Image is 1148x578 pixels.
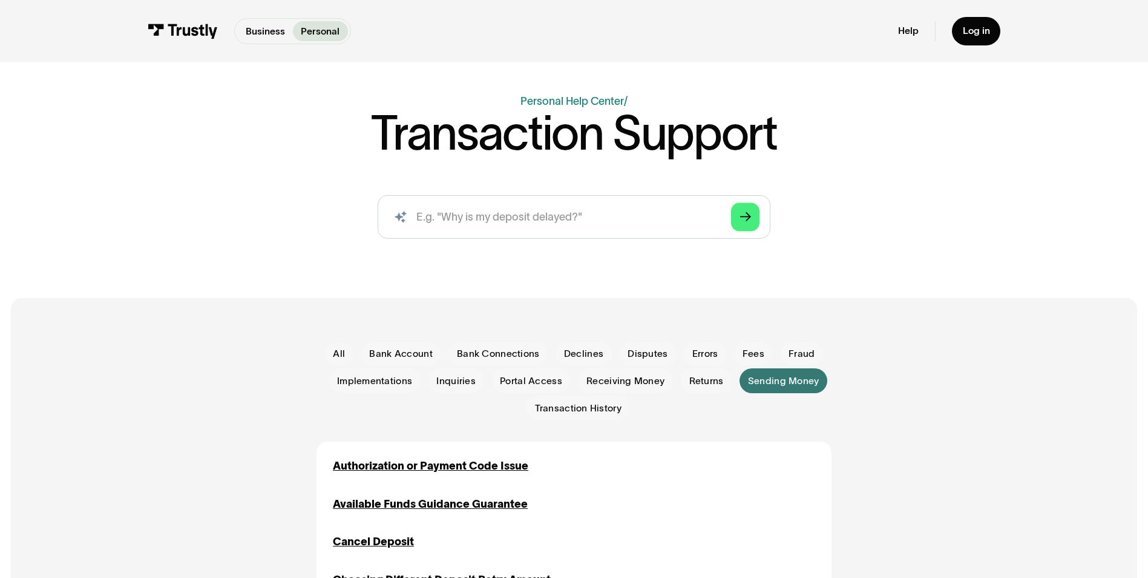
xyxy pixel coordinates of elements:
div: All [333,347,345,360]
a: Personal [293,21,348,41]
a: Authorization or Payment Code Issue [333,458,528,474]
form: Search [378,195,770,239]
h1: Transaction Support [371,110,776,157]
span: Sending Money [748,374,819,388]
a: Business [237,21,293,41]
form: Email Form [317,342,831,420]
a: Help [898,25,919,37]
p: Business [246,24,285,39]
span: Bank Connections [457,347,539,360]
span: Bank Account [369,347,432,360]
a: All [325,343,353,365]
img: Trustly Logo [148,24,218,39]
p: Personal [301,24,339,39]
span: Declines [564,347,603,360]
input: search [378,195,770,239]
a: Cancel Deposit [333,534,414,550]
span: Implementations [337,374,412,388]
span: Disputes [628,347,667,360]
span: Fraud [789,347,815,360]
div: / [624,95,628,107]
a: Available Funds Guidance Guarantee [333,496,528,513]
a: Personal Help Center [520,95,624,107]
span: Receiving Money [586,374,664,388]
span: Portal Access [500,374,562,388]
span: Errors [692,347,718,360]
a: Log in [952,17,1001,45]
span: Fees [743,347,764,360]
div: Log in [963,25,990,37]
span: Inquiries [436,374,476,388]
span: Returns [689,374,724,388]
span: Transaction History [535,402,622,415]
